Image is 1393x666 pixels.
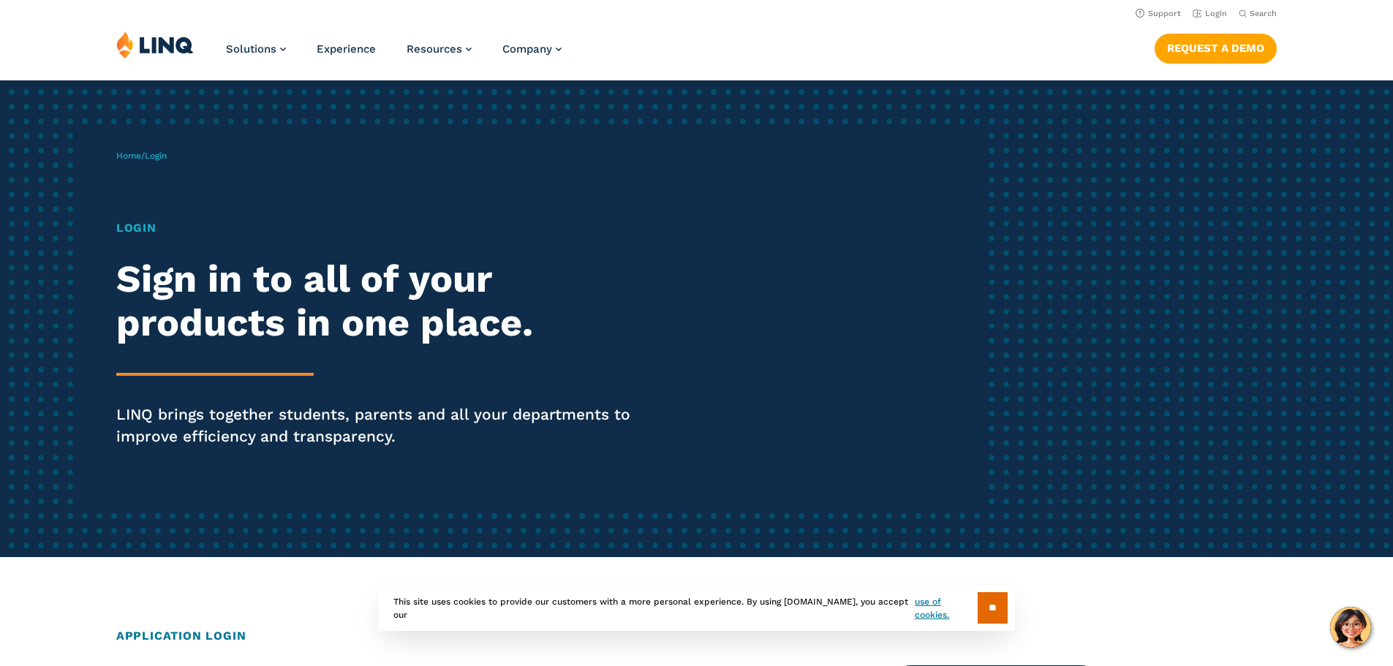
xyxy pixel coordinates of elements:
[407,42,472,56] a: Resources
[379,585,1015,631] div: This site uses cookies to provide our customers with a more personal experience. By using [DOMAIN...
[116,404,653,447] p: LINQ brings together students, parents and all your departments to improve efficiency and transpa...
[1330,607,1371,648] button: Hello, have a question? Let’s chat.
[226,42,286,56] a: Solutions
[407,42,462,56] span: Resources
[1136,9,1181,18] a: Support
[116,151,167,161] span: /
[1193,9,1227,18] a: Login
[1155,31,1277,63] nav: Button Navigation
[226,31,562,79] nav: Primary Navigation
[317,42,376,56] a: Experience
[915,595,977,621] a: use of cookies.
[145,151,167,161] span: Login
[116,31,194,58] img: LINQ | K‑12 Software
[502,42,562,56] a: Company
[502,42,552,56] span: Company
[116,257,653,345] h2: Sign in to all of your products in one place.
[116,219,653,237] h1: Login
[1239,8,1277,19] button: Open Search Bar
[1250,9,1277,18] span: Search
[226,42,276,56] span: Solutions
[1155,34,1277,63] a: Request a Demo
[116,151,141,161] a: Home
